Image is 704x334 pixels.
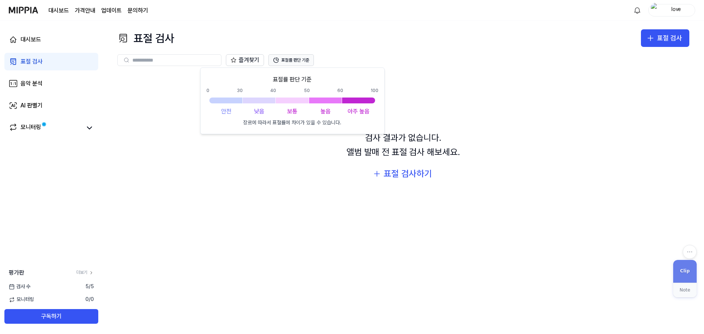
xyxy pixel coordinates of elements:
span: 모니터링 [9,296,34,303]
div: 30 [237,88,243,94]
div: 40 [270,88,276,94]
span: 5 / 5 [85,283,94,290]
div: 대시보드 [21,35,41,44]
div: 60 [337,88,343,94]
div: love [662,6,690,14]
a: 가격안내 [75,6,95,15]
div: 높음 [309,107,342,116]
div: 안전 [209,107,242,116]
button: 즐겨찾기 [226,54,264,66]
div: 검사 결과가 없습니다. 앨범 발매 전 표절 검사 해보세요. [346,131,460,159]
div: 100 [371,88,378,94]
div: 0 [206,88,209,94]
div: 표절 검사 [21,57,43,66]
p: 장르에 따라서 표절률에 차이가 있을 수 있습니다. [243,119,341,126]
div: 표절 검사 [657,33,682,44]
span: 평가판 [9,268,24,277]
a: 음악 분석 [4,75,98,92]
a: 문의하기 [128,6,148,15]
a: 모니터링 [9,123,82,133]
div: 낮음 [243,107,276,116]
button: 표절률 판단 기준 [268,54,314,66]
img: profile [651,3,660,18]
div: 보통 [276,107,309,116]
a: 표절 검사 [4,53,98,70]
div: 표절 검사 [117,29,174,47]
h1: 표절률 판단 기준 [273,75,312,84]
span: 검사 수 [9,283,30,290]
div: 모니터링 [21,123,41,133]
a: 대시보드 [48,6,69,15]
button: 표절 검사하기 [367,165,439,183]
button: 표절 검사 [641,29,689,47]
a: 업데이트 [101,6,122,15]
div: 50 [304,88,310,94]
a: AI 판별기 [4,97,98,114]
div: 표절 검사하기 [384,167,432,181]
div: AI 판별기 [21,101,43,110]
button: profilelove [648,4,695,16]
img: 알림 [633,6,642,15]
div: 아주 높음 [342,107,375,116]
a: 대시보드 [4,31,98,48]
a: 더보기 [76,269,94,276]
span: 0 / 0 [85,296,94,303]
button: 구독하기 [4,309,98,324]
div: 음악 분석 [21,79,43,88]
